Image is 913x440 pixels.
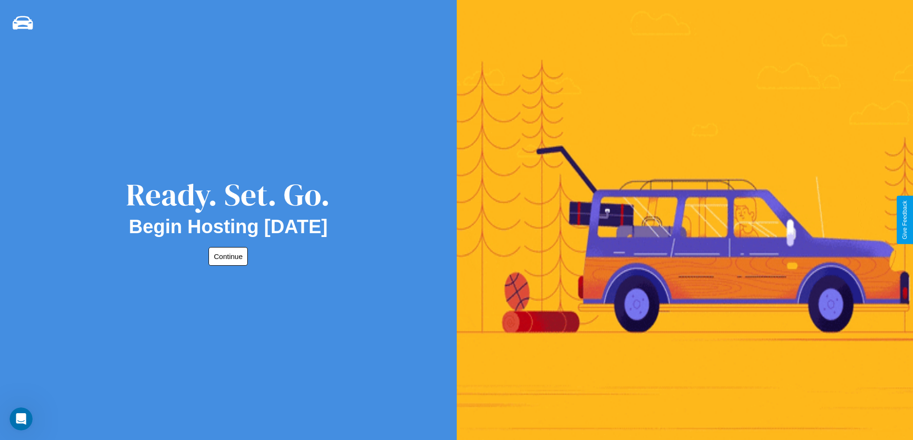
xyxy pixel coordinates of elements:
h2: Begin Hosting [DATE] [129,216,328,237]
iframe: Intercom live chat [10,407,33,430]
div: Give Feedback [901,201,908,239]
div: Ready. Set. Go. [126,173,330,216]
button: Continue [208,247,248,266]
